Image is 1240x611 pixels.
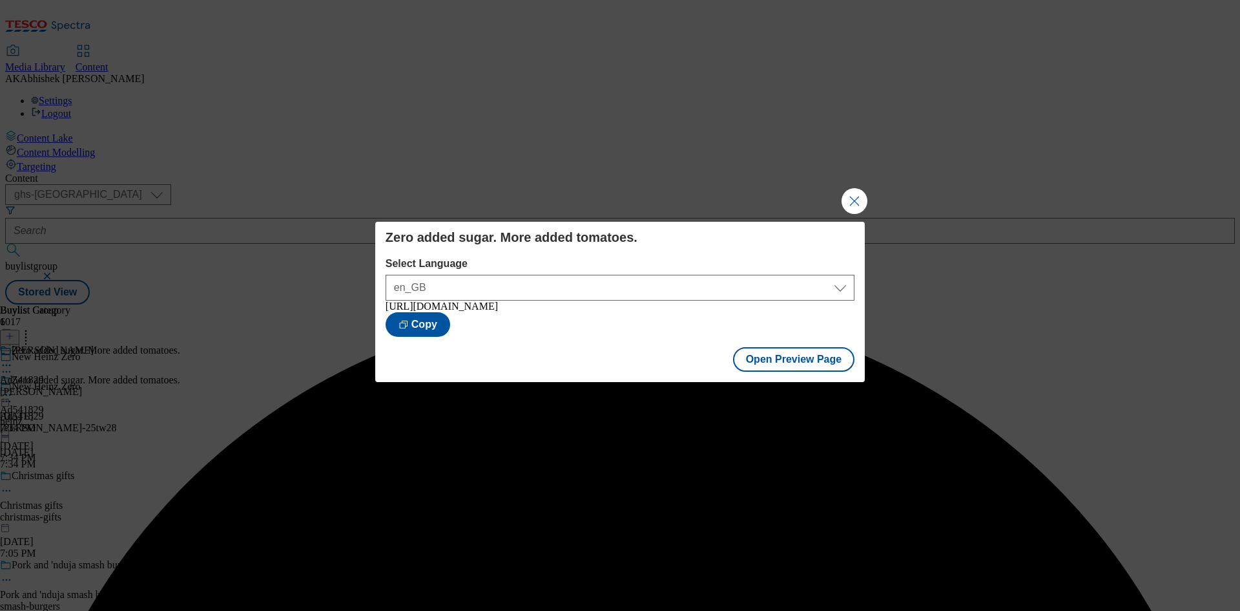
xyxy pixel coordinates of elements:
[733,347,855,372] button: Open Preview Page
[842,188,867,214] button: Close Modal
[386,312,450,337] button: Copy
[386,301,854,312] div: [URL][DOMAIN_NAME]
[386,230,854,245] h4: Zero added sugar. More added tomatoes.
[375,222,865,382] div: Modal
[386,258,854,270] label: Select Language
